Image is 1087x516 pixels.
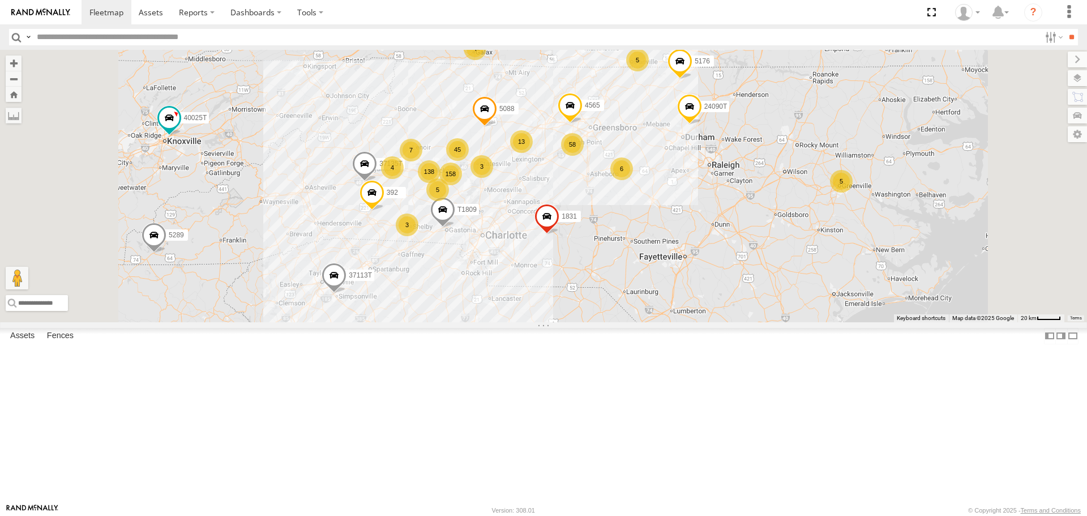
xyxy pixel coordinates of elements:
[387,189,398,197] span: 392
[457,206,477,214] span: T1809
[1070,315,1082,320] a: Terms (opens in new tab)
[41,329,79,344] label: Fences
[6,56,22,71] button: Zoom in
[951,4,984,21] div: Dwight Wallace
[381,156,404,179] div: 4
[379,160,403,168] span: 37135T
[6,108,22,123] label: Measure
[585,102,600,110] span: 4565
[561,133,584,156] div: 58
[6,505,58,516] a: Visit our Website
[492,507,535,514] div: Version: 308.01
[1021,315,1037,321] span: 20 km
[446,138,469,161] div: 45
[6,71,22,87] button: Zoom out
[169,231,184,239] span: 5289
[1044,328,1055,344] label: Dock Summary Table to the Left
[1068,126,1087,142] label: Map Settings
[1041,29,1065,45] label: Search Filter Options
[349,272,372,280] span: 37113T
[952,315,1014,321] span: Map data ©2025 Google
[1024,3,1042,22] i: ?
[24,29,33,45] label: Search Query
[499,105,515,113] span: 5088
[400,139,422,161] div: 7
[6,87,22,102] button: Zoom Home
[830,170,853,193] div: 5
[5,329,40,344] label: Assets
[439,163,462,185] div: 158
[610,157,633,180] div: 6
[626,49,649,71] div: 5
[704,103,727,111] span: 24090T
[184,114,207,122] span: 40025T
[426,178,449,201] div: 5
[968,507,1081,514] div: © Copyright 2025 -
[510,130,533,153] div: 13
[1017,314,1064,322] button: Map Scale: 20 km per 39 pixels
[6,267,28,289] button: Drag Pegman onto the map to open Street View
[470,155,493,178] div: 3
[1055,328,1067,344] label: Dock Summary Table to the Right
[1067,328,1079,344] label: Hide Summary Table
[11,8,70,16] img: rand-logo.svg
[1021,507,1081,514] a: Terms and Conditions
[695,58,710,66] span: 5176
[897,314,945,322] button: Keyboard shortcuts
[562,212,577,220] span: 1831
[418,160,440,183] div: 138
[396,214,418,236] div: 3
